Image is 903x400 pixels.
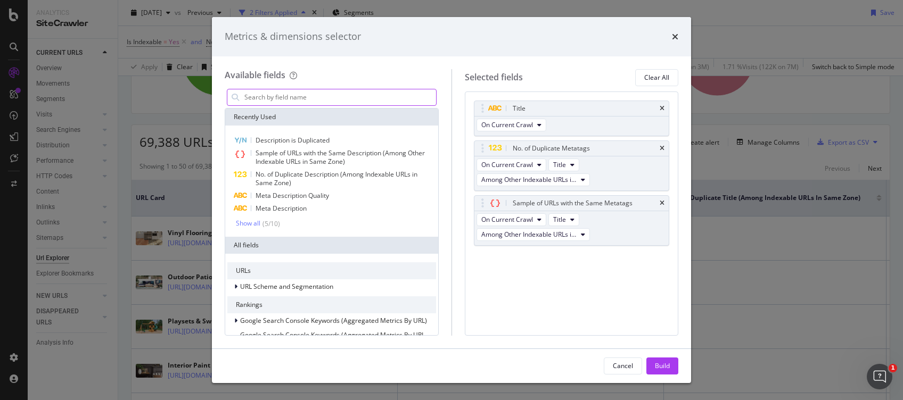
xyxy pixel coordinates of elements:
[513,103,526,114] div: Title
[889,364,897,372] span: 1
[225,30,361,44] div: Metrics & dimensions selector
[236,220,260,227] div: Show all
[240,316,427,325] span: Google Search Console Keywords (Aggregated Metrics By URL)
[481,175,577,184] span: Among Other Indexable URLs in Same Zone
[225,109,438,126] div: Recently Used
[256,170,417,187] span: No. of Duplicate Description (Among Indexable URLs in Same Zone)
[256,204,307,213] span: Meta Description
[477,173,590,186] button: Among Other Indexable URLs in Same Zone
[227,330,436,348] div: This group is disabled
[553,215,566,224] span: Title
[646,357,678,374] button: Build
[548,159,579,171] button: Title
[256,191,329,200] span: Meta Description Quality
[225,69,285,81] div: Available fields
[477,228,590,241] button: Among Other Indexable URLs in Same Zone
[655,361,670,370] div: Build
[481,160,533,169] span: On Current Crawl
[260,219,280,228] div: ( 5 / 10 )
[477,213,546,226] button: On Current Crawl
[477,119,546,131] button: On Current Crawl
[212,17,691,383] div: modal
[240,282,333,291] span: URL Scheme and Segmentation
[867,364,892,389] iframe: Intercom live chat
[635,69,678,86] button: Clear All
[660,145,664,152] div: times
[644,73,669,82] div: Clear All
[548,213,579,226] button: Title
[513,143,590,154] div: No. of Duplicate Metatags
[660,200,664,206] div: times
[474,101,670,136] div: TitletimesOn Current Crawl
[256,136,330,145] span: Description is Duplicated
[225,237,438,254] div: All fields
[481,215,533,224] span: On Current Crawl
[474,140,670,191] div: No. of Duplicate MetatagstimesOn Current CrawlTitleAmong Other Indexable URLs in Same Zone
[477,159,546,171] button: On Current Crawl
[240,330,425,348] span: Google Search Console Keywords (Aggregated Metrics By URL and Country)
[256,148,425,166] span: Sample of URLs with the Same Description (Among Other Indexable URLs in Same Zone)
[474,195,670,246] div: Sample of URLs with the Same MetatagstimesOn Current CrawlTitleAmong Other Indexable URLs in Same...
[513,198,633,209] div: Sample of URLs with the Same Metatags
[481,120,533,129] span: On Current Crawl
[227,262,436,279] div: URLs
[604,357,642,374] button: Cancel
[660,105,664,112] div: times
[243,89,436,105] input: Search by field name
[465,71,523,84] div: Selected fields
[613,361,633,370] div: Cancel
[553,160,566,169] span: Title
[227,296,436,313] div: Rankings
[481,230,577,239] span: Among Other Indexable URLs in Same Zone
[672,30,678,44] div: times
